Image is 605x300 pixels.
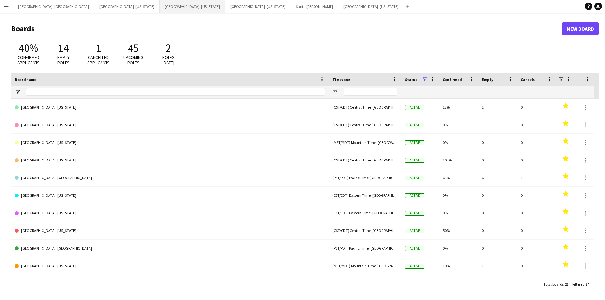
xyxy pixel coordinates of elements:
a: [GEOGRAPHIC_DATA], [US_STATE] [15,116,325,134]
span: Active [405,193,424,198]
button: [GEOGRAPHIC_DATA], [US_STATE] [160,0,225,13]
div: 0 [517,222,556,239]
div: 0% [439,275,478,292]
div: (EST/EDT) Eastern Time ([GEOGRAPHIC_DATA] & [GEOGRAPHIC_DATA]) [329,187,401,204]
button: Open Filter Menu [332,89,338,95]
span: 24 [585,282,589,286]
div: : [572,278,589,290]
div: (CST/CDT) Central Time ([GEOGRAPHIC_DATA] & [GEOGRAPHIC_DATA]) [329,222,401,239]
span: Empty roles [57,54,70,65]
div: 0 [517,187,556,204]
div: 0% [439,134,478,151]
a: [GEOGRAPHIC_DATA], [US_STATE] [15,204,325,222]
button: [GEOGRAPHIC_DATA], [GEOGRAPHIC_DATA] [13,0,94,13]
span: Active [405,264,424,269]
div: 3 [478,116,517,133]
div: 0% [439,116,478,133]
span: Active [405,229,424,233]
span: Cancels [521,77,535,82]
h1: Boards [11,24,562,33]
span: 1 [96,41,101,55]
div: (PST/PDT) Pacific Time ([GEOGRAPHIC_DATA] & [GEOGRAPHIC_DATA]) [329,240,401,257]
button: [GEOGRAPHIC_DATA], [US_STATE] [225,0,291,13]
span: Cancelled applicants [87,54,110,65]
a: [GEOGRAPHIC_DATA], [US_STATE] [15,222,325,240]
input: Timezone Filter Input [344,88,397,96]
span: Board name [15,77,36,82]
a: [GEOGRAPHIC_DATA], [GEOGRAPHIC_DATA] [15,275,325,292]
div: 0 [517,204,556,222]
a: [GEOGRAPHIC_DATA], [GEOGRAPHIC_DATA] [15,240,325,257]
div: 0% [439,240,478,257]
button: Santa [PERSON_NAME] [291,0,338,13]
div: : [544,278,568,290]
button: [GEOGRAPHIC_DATA], [US_STATE] [338,0,404,13]
a: [GEOGRAPHIC_DATA], [US_STATE] [15,99,325,116]
div: 6 [478,169,517,186]
div: 0% [439,187,478,204]
span: 25 [565,282,568,286]
div: (CST/CDT) Central Time ([GEOGRAPHIC_DATA] & [GEOGRAPHIC_DATA]) [329,151,401,169]
div: 0 [478,204,517,222]
div: 0 [478,134,517,151]
div: 0 [517,240,556,257]
div: (PST/PDT) Pacific Time ([GEOGRAPHIC_DATA] & [GEOGRAPHIC_DATA]) [329,169,401,186]
div: 0 [478,187,517,204]
span: Active [405,158,424,163]
div: 10% [439,257,478,275]
div: 0 [517,275,556,292]
span: Active [405,105,424,110]
span: Confirmed [443,77,462,82]
div: 0 [517,134,556,151]
a: [GEOGRAPHIC_DATA], [US_STATE] [15,257,325,275]
div: 0 [517,257,556,275]
input: Board name Filter Input [26,88,325,96]
span: Active [405,140,424,145]
a: New Board [562,22,599,35]
div: 0 [517,151,556,169]
div: 0 [478,222,517,239]
div: 0 [517,99,556,116]
span: Roles [DATE] [162,54,175,65]
div: (MST/MDT) Mountain Time ([GEOGRAPHIC_DATA] & [GEOGRAPHIC_DATA]) [329,134,401,151]
span: Upcoming roles [123,54,143,65]
div: 13% [439,99,478,116]
div: 0 [478,240,517,257]
div: 1 [478,99,517,116]
a: [GEOGRAPHIC_DATA], [US_STATE] [15,187,325,204]
div: 0 [478,275,517,292]
div: 0% [439,204,478,222]
div: (CST/CDT) Central Time ([GEOGRAPHIC_DATA] & [GEOGRAPHIC_DATA]) [329,116,401,133]
div: 100% [439,151,478,169]
span: Timezone [332,77,350,82]
span: Active [405,246,424,251]
span: Total Boards [544,282,564,286]
a: [GEOGRAPHIC_DATA], [GEOGRAPHIC_DATA] [15,169,325,187]
div: (MST/MDT) Mountain Time ([GEOGRAPHIC_DATA] & [GEOGRAPHIC_DATA]) [329,257,401,275]
div: 50% [439,222,478,239]
span: 45 [128,41,139,55]
button: Open Filter Menu [15,89,20,95]
div: 0 [517,116,556,133]
a: [GEOGRAPHIC_DATA], [US_STATE] [15,134,325,151]
div: 0 [478,151,517,169]
span: Status [405,77,417,82]
div: (EST/EDT) Eastern Time ([GEOGRAPHIC_DATA] & [GEOGRAPHIC_DATA]) [329,204,401,222]
div: 1 [517,169,556,186]
span: Confirmed applicants [17,54,40,65]
div: 1 [478,257,517,275]
div: (PST/PDT) Pacific Time ([GEOGRAPHIC_DATA] & [GEOGRAPHIC_DATA]) [329,275,401,292]
a: [GEOGRAPHIC_DATA], [US_STATE] [15,151,325,169]
span: Active [405,211,424,216]
span: Active [405,176,424,180]
span: Filtered [572,282,585,286]
span: 2 [166,41,171,55]
button: [GEOGRAPHIC_DATA], [US_STATE] [94,0,160,13]
div: (CST/CDT) Central Time ([GEOGRAPHIC_DATA] & [GEOGRAPHIC_DATA]) [329,99,401,116]
span: 14 [58,41,69,55]
span: 40% [19,41,38,55]
span: Active [405,123,424,127]
div: 63% [439,169,478,186]
span: Empty [482,77,493,82]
